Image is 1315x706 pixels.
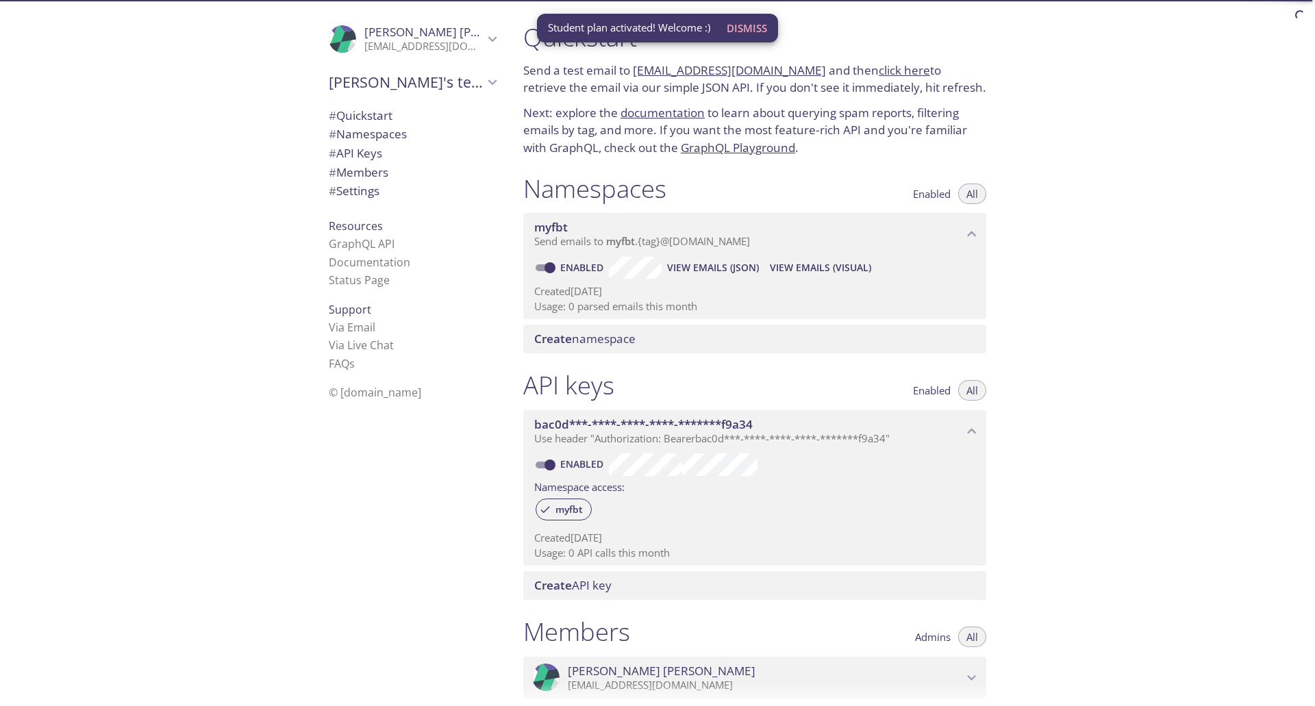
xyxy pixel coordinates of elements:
button: View Emails (JSON) [662,257,764,279]
span: [PERSON_NAME] [PERSON_NAME] [568,664,755,679]
span: # [329,164,336,180]
button: All [958,380,986,401]
span: Send emails to . {tag} @[DOMAIN_NAME] [534,234,750,248]
div: Quickstart [318,106,507,125]
div: Create API Key [523,571,986,600]
p: Created [DATE] [534,284,975,299]
span: Namespaces [329,126,407,142]
a: Via Live Chat [329,338,394,353]
p: Created [DATE] [534,531,975,545]
h1: Namespaces [523,173,666,204]
a: GraphQL API [329,236,394,251]
div: Lokesh Sharma [318,16,507,62]
span: API Keys [329,145,382,161]
span: myfbt [547,503,591,516]
a: GraphQL Playground [681,140,795,155]
span: [PERSON_NAME]'s team [329,73,484,92]
span: # [329,126,336,142]
div: API Keys [318,144,507,163]
span: API key [534,577,612,593]
span: Quickstart [329,108,392,123]
a: Enabled [558,457,609,470]
a: click here [879,62,930,78]
a: Via Email [329,320,375,335]
p: Next: explore the to learn about querying spam reports, filtering emails by tag, and more. If you... [523,104,986,157]
h1: Members [523,616,630,647]
div: Create namespace [523,325,986,353]
span: Student plan activated! Welcome :) [548,21,710,35]
div: Namespaces [318,125,507,144]
h1: API keys [523,370,614,401]
span: s [349,356,355,371]
div: Lokesh Sharma [523,657,986,699]
p: [EMAIL_ADDRESS][DOMAIN_NAME] [364,40,484,53]
span: # [329,108,336,123]
div: myfbt namespace [523,213,986,255]
button: Enabled [905,184,959,204]
span: View Emails (JSON) [667,260,759,276]
a: Status Page [329,273,390,288]
h1: Quickstart [523,22,986,53]
div: myfbt [536,499,592,520]
p: [EMAIL_ADDRESS][DOMAIN_NAME] [568,679,963,692]
span: Support [329,302,371,317]
a: Documentation [329,255,410,270]
div: Team Settings [318,181,507,201]
button: Dismiss [721,15,773,41]
a: FAQ [329,356,355,371]
a: [EMAIL_ADDRESS][DOMAIN_NAME] [633,62,826,78]
span: myfbt [606,234,635,248]
span: Settings [329,183,379,199]
span: Dismiss [727,19,767,37]
label: Namespace access: [534,476,625,496]
a: documentation [621,105,705,121]
span: # [329,145,336,161]
span: Members [329,164,388,180]
span: # [329,183,336,199]
span: myfbt [534,219,568,235]
span: View Emails (Visual) [770,260,871,276]
div: Lokesh's team [318,64,507,100]
span: Resources [329,218,383,234]
p: Usage: 0 parsed emails this month [534,299,975,314]
span: © [DOMAIN_NAME] [329,385,421,400]
button: Admins [907,627,959,647]
button: Enabled [905,380,959,401]
span: [PERSON_NAME] [PERSON_NAME] [364,24,552,40]
button: All [958,184,986,204]
p: Send a test email to and then to retrieve the email via our simple JSON API. If you don't see it ... [523,62,986,97]
span: Create [534,331,572,346]
button: View Emails (Visual) [764,257,877,279]
a: Enabled [558,261,609,274]
div: Members [318,163,507,182]
span: namespace [534,331,636,346]
span: Create [534,577,572,593]
button: All [958,627,986,647]
p: Usage: 0 API calls this month [534,546,975,560]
